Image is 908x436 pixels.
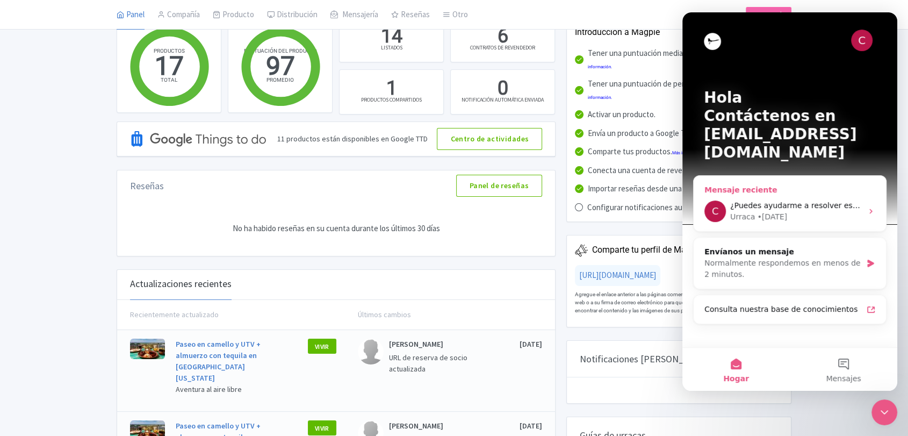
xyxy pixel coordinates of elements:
[450,134,529,144] font: Centro de actividades
[386,77,397,99] font: 1
[339,69,444,115] a: 1 PRODUCTOS COMPARTIDOS
[588,109,655,119] font: Activar un producto.
[222,9,254,19] font: Producto
[588,83,782,100] a: Más información.
[452,9,468,19] font: Otro
[130,116,268,162] img: Google TTD
[588,128,725,138] font: Envía un producto a Google Things to do.
[22,246,178,266] font: Normalmente respondemos en menos de 2 minutos.
[381,25,402,47] font: 14
[41,362,67,370] font: Hogar
[339,17,444,62] a: 14 LISTADOS
[588,52,776,69] a: Más información.
[450,69,555,115] a: 0 NOTIFICACIÓN AUTOMÁTICA ENVIADA
[48,189,342,197] font: ¿Puedes ayudarme a resolver esto? ¿Por qué no acepta mi correo electrónico?
[143,362,178,370] font: Mensajes
[588,48,768,58] font: Tener una puntuación media de producto de 80 o más.
[389,339,443,349] font: [PERSON_NAME]
[48,200,73,209] font: Urraca
[176,339,261,383] a: Paseo en camello y UTV + almuerzo con tequila en [GEOGRAPHIC_DATA][US_STATE]
[107,335,215,378] button: Mensajes
[381,44,402,51] font: LISTADOS
[588,146,672,156] font: Comparte tus productos.
[22,292,175,301] font: Consulta nuestra base de conocimientos
[75,200,79,209] font: •
[682,12,897,391] iframe: Chat en vivo de Intercom
[587,202,717,212] font: Configurar notificaciones automáticas.
[450,17,555,62] a: 6 CONTRATOS DE REVENDEDOR
[167,9,200,19] font: Compañía
[588,78,774,89] font: Tener una puntuación de perfil de empresa de 80 o más.
[520,421,542,431] font: [DATE]
[580,353,712,365] font: Notificaciones [PERSON_NAME]
[126,9,145,19] font: Panel
[11,225,204,277] div: Envíanos un mensajeNormalmente respondemos en menos de 2 minutos.
[130,180,164,192] font: Reseñas
[80,200,105,209] font: [DATE]
[470,44,535,51] font: CONTRATOS DE REVENDEDOR
[176,384,242,394] font: Aventura al aire libre
[575,291,781,313] font: Agregue el enlace anterior a las páginas comerciales o de socios de la industria de su sitio web ...
[579,270,656,280] a: [URL][DOMAIN_NAME]
[16,287,199,307] a: Consulta nuestra base de conocimientos
[575,27,660,37] font: Introducción a Magpie
[401,9,430,19] font: Reseñas
[470,181,529,190] font: Panel de reseñas
[456,175,543,197] a: Panel de reseñas
[277,9,318,19] font: Distribución
[389,353,467,374] font: URL de reserva de socio actualizada
[462,96,544,103] font: NOTIFICACIÓN AUTOMÁTICA ENVIADA
[672,151,705,155] a: Más información.
[358,310,411,319] font: Últimos cambios
[130,277,232,290] font: Actualizaciones recientes
[746,7,791,22] a: Suscripción
[389,421,443,431] font: [PERSON_NAME]
[498,77,508,99] font: 0
[233,223,440,233] font: No ha habido reseñas en su cuenta durante los últimos 30 días
[22,235,112,244] font: Envíanos un mensaje
[520,339,542,349] font: [DATE]
[498,25,508,47] font: 6
[358,339,384,364] img: contact-b11cc6e953956a0c50a2f97983291f06.png
[277,134,428,144] font: 11 productos están disponibles en Google TTD
[437,128,542,150] a: Centro de actividades
[871,399,897,425] iframe: Chat en vivo de Intercom
[588,183,759,194] font: Importar reseñas desde una cuenta de revendedor.
[588,165,708,175] font: Conecta una cuenta de revendedor.
[130,310,219,319] font: Recientemente actualizado
[751,11,787,19] font: Suscripción
[342,9,378,19] font: Mensajería
[592,245,759,255] font: Comparte tu perfil de Magpie con tus socios
[130,339,165,359] img: desayuno_ieq7ea.jpg
[361,96,422,103] font: PRODUCTOS COMPARTIDOS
